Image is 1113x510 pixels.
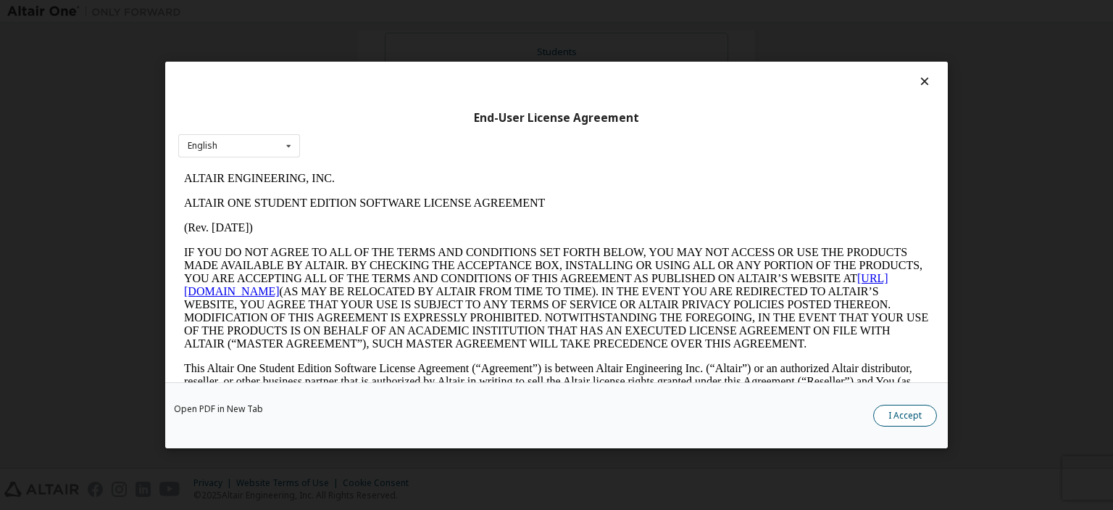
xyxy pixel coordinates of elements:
[6,6,751,19] p: ALTAIR ENGINEERING, INC.
[873,405,937,427] button: I Accept
[6,30,751,44] p: ALTAIR ONE STUDENT EDITION SOFTWARE LICENSE AGREEMENT
[6,80,751,184] p: IF YOU DO NOT AGREE TO ALL OF THE TERMS AND CONDITIONS SET FORTH BELOW, YOU MAY NOT ACCESS OR USE...
[178,111,935,126] div: End-User License Agreement
[174,405,263,414] a: Open PDF in New Tab
[6,55,751,68] p: (Rev. [DATE])
[6,196,751,248] p: This Altair One Student Edition Software License Agreement (“Agreement”) is between Altair Engine...
[188,141,217,150] div: English
[6,106,710,131] a: [URL][DOMAIN_NAME]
